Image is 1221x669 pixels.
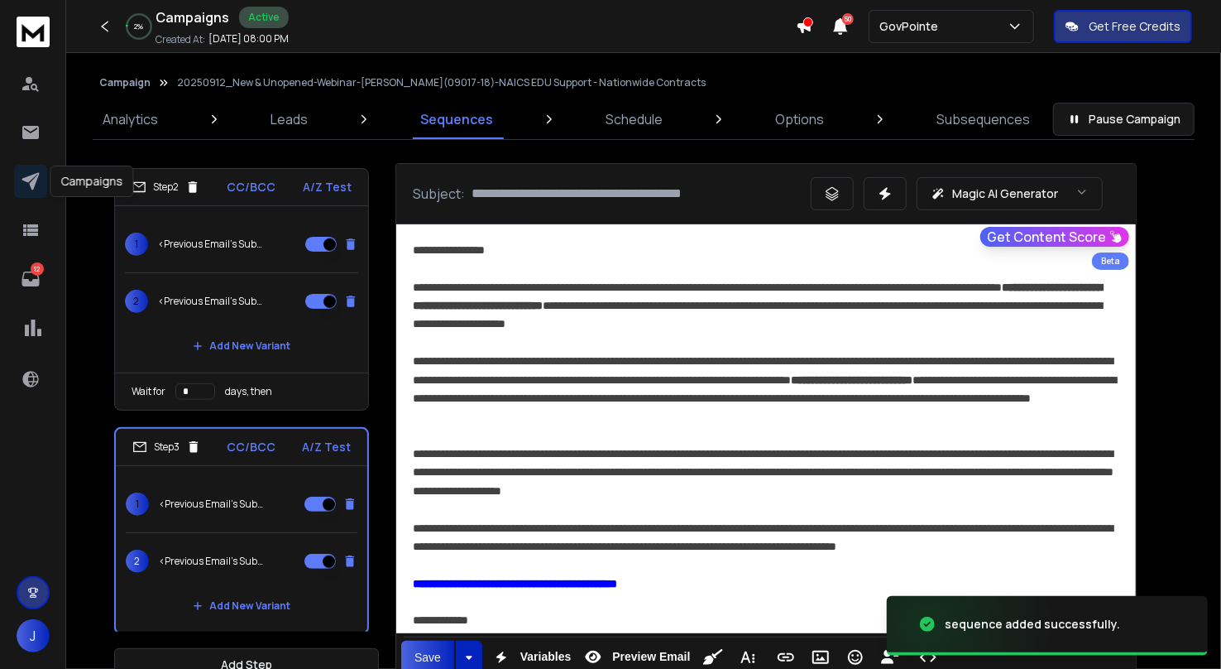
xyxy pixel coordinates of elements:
h1: Campaigns [156,7,229,27]
p: Wait for [132,385,165,398]
img: logo [17,17,50,47]
p: CC/BCC [227,439,276,455]
span: 2 [126,550,149,573]
p: Subject: [413,184,465,204]
button: Add New Variant [180,590,304,623]
p: Created At: [156,33,205,46]
div: sequence added successfully. [945,616,1120,633]
p: <Previous Email's Subject> [158,238,264,251]
div: Campaigns [50,166,133,197]
p: A/Z Test [302,439,351,455]
button: Pause Campaign [1053,103,1195,136]
p: Get Free Credits [1089,18,1180,35]
button: Add New Variant [180,330,304,363]
div: Step 2 [132,180,200,195]
p: A/Z Test [303,179,352,195]
button: Magic AI Generator [917,177,1103,210]
p: <Previous Email's Subject> [159,555,265,568]
div: Beta [1092,253,1129,270]
p: 20250912_New & Unopened-Webinar-[PERSON_NAME](09017-18)-NAICS EDU Support - Nationwide Contracts [177,76,706,89]
a: Leads [261,99,318,139]
p: 12 [31,262,44,276]
p: 2 % [135,22,144,31]
p: Sequences [420,109,493,129]
button: Get Content Score [980,227,1129,247]
button: Get Free Credits [1054,10,1192,43]
span: 2 [125,290,148,313]
div: Step 3 [132,440,201,455]
a: Sequences [410,99,503,139]
a: Options [765,99,834,139]
span: 1 [125,233,148,256]
p: Subsequences [936,109,1030,129]
button: J [17,619,50,652]
span: Preview Email [609,650,693,664]
li: Step3CC/BCCA/Z Test1<Previous Email's Subject>2<Previous Email's Subject>Add New Variant [114,427,369,634]
p: <Previous Email's Subject> [159,498,265,511]
p: CC/BCC [227,179,276,195]
a: Schedule [596,99,673,139]
p: days, then [225,385,272,398]
span: Variables [517,650,575,664]
p: Analytics [103,109,158,129]
li: Step2CC/BCCA/Z Test1<Previous Email's Subject>2<Previous Email's Subject>Add New VariantWait ford... [114,168,369,411]
p: <Previous Email's Subject> [158,295,264,308]
div: Active [239,7,289,28]
span: 1 [126,493,149,516]
p: Leads [271,109,308,129]
button: Campaign [99,76,151,89]
p: GovPointe [879,18,945,35]
p: Options [775,109,824,129]
span: 50 [842,13,854,25]
p: Magic AI Generator [952,185,1058,202]
a: 12 [14,262,47,296]
p: Schedule [606,109,663,129]
a: Subsequences [927,99,1040,139]
a: Analytics [93,99,168,139]
p: [DATE] 08:00 PM [208,32,289,46]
